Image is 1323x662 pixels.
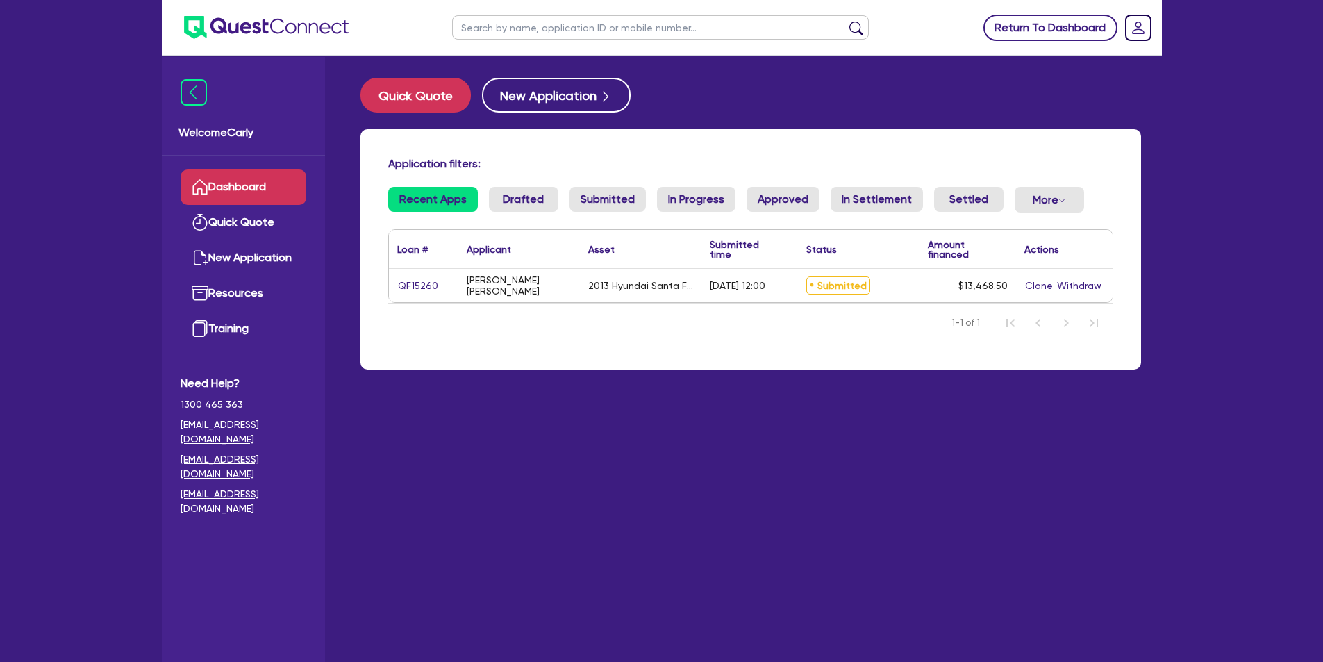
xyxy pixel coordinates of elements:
[181,397,306,412] span: 1300 465 363
[1080,309,1108,337] button: Last Page
[1056,278,1102,294] button: Withdraw
[983,15,1117,41] a: Return To Dashboard
[178,124,308,141] span: Welcome Carly
[181,487,306,516] a: [EMAIL_ADDRESS][DOMAIN_NAME]
[588,280,693,291] div: 2013 Hyundai Santa Fe Elite
[192,249,208,266] img: new-application
[452,15,869,40] input: Search by name, application ID or mobile number...
[467,274,572,297] div: [PERSON_NAME] [PERSON_NAME]
[192,285,208,301] img: resources
[181,452,306,481] a: [EMAIL_ADDRESS][DOMAIN_NAME]
[482,78,631,113] button: New Application
[397,245,428,254] div: Loan #
[181,240,306,276] a: New Application
[710,280,765,291] div: [DATE] 12:00
[588,245,615,254] div: Asset
[181,311,306,347] a: Training
[928,240,1008,259] div: Amount financed
[831,187,923,212] a: In Settlement
[181,169,306,205] a: Dashboard
[1015,187,1084,213] button: Dropdown toggle
[360,78,482,113] a: Quick Quote
[388,187,478,212] a: Recent Apps
[958,280,1008,291] span: $13,468.50
[181,276,306,311] a: Resources
[806,245,837,254] div: Status
[569,187,646,212] a: Submitted
[657,187,735,212] a: In Progress
[184,16,349,39] img: quest-connect-logo-blue
[388,157,1113,170] h4: Application filters:
[467,245,511,254] div: Applicant
[360,78,471,113] button: Quick Quote
[1024,278,1054,294] button: Clone
[192,214,208,231] img: quick-quote
[181,205,306,240] a: Quick Quote
[934,187,1004,212] a: Settled
[397,278,439,294] a: QF15260
[747,187,819,212] a: Approved
[181,375,306,392] span: Need Help?
[181,79,207,106] img: icon-menu-close
[710,240,777,259] div: Submitted time
[806,276,870,295] span: Submitted
[1052,309,1080,337] button: Next Page
[1120,10,1156,46] a: Dropdown toggle
[997,309,1024,337] button: First Page
[181,417,306,447] a: [EMAIL_ADDRESS][DOMAIN_NAME]
[1024,245,1059,254] div: Actions
[192,320,208,337] img: training
[1024,309,1052,337] button: Previous Page
[951,316,980,330] span: 1-1 of 1
[489,187,558,212] a: Drafted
